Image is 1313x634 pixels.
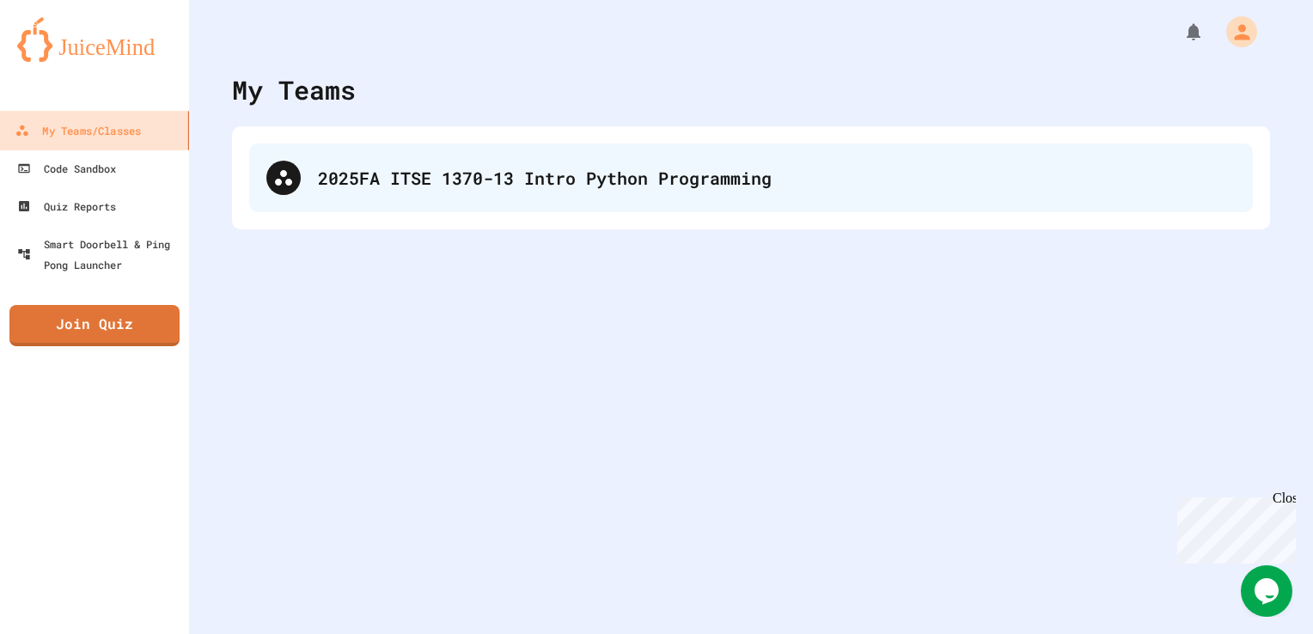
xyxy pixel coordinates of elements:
div: 2025FA ITSE 1370-13 Intro Python Programming [249,143,1253,212]
div: Chat with us now!Close [7,7,119,109]
div: My Teams [232,70,356,109]
div: Smart Doorbell & Ping Pong Launcher [17,234,182,275]
div: My Notifications [1151,17,1208,46]
div: 2025FA ITSE 1370-13 Intro Python Programming [318,165,1236,191]
div: Quiz Reports [17,196,116,216]
div: My Teams/Classes [15,120,142,142]
img: logo-orange.svg [17,17,172,62]
div: Code Sandbox [17,158,116,179]
iframe: chat widget [1241,565,1296,617]
a: Join Quiz [9,305,180,346]
div: My Account [1208,12,1261,52]
iframe: chat widget [1170,491,1296,564]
